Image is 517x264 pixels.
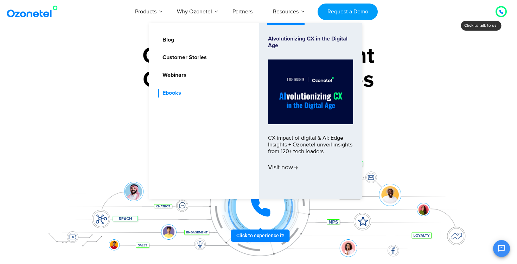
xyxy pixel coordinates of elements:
[318,4,378,20] a: Request a Demo
[158,71,187,80] a: Webinars
[39,45,478,67] div: Orchestrate Intelligent
[39,63,478,97] div: Customer Experiences
[268,36,353,187] a: Alvolutionizing CX in the Digital AgeCX impact of digital & AI: Edge Insights + Ozonetel unveil i...
[39,97,478,105] div: Turn every conversation into a growth engine for your enterprise.
[158,36,175,44] a: Blog
[158,53,208,62] a: Customer Stories
[268,59,353,124] img: Alvolutionizing.jpg
[493,240,510,257] button: Open chat
[158,89,182,98] a: Ebooks
[268,164,298,172] span: Visit now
